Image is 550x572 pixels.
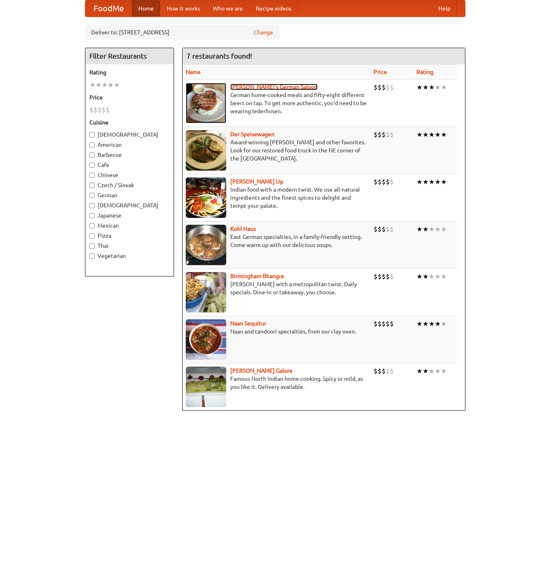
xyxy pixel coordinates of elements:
li: ★ [441,83,447,92]
a: [PERSON_NAME] Galore [230,367,293,374]
img: kohlhaus.jpg [186,225,226,265]
li: ★ [441,130,447,139]
li: ★ [423,367,429,376]
label: Japanese [89,211,170,220]
li: ★ [441,272,447,281]
li: $ [386,225,390,234]
a: Naan Sequitur [230,320,266,327]
li: ★ [423,130,429,139]
li: ★ [416,83,423,92]
label: Mexican [89,222,170,230]
li: ★ [429,225,435,234]
li: $ [390,225,394,234]
li: $ [378,319,382,328]
li: ★ [429,367,435,376]
img: currygalore.jpg [186,367,226,407]
li: $ [382,225,386,234]
input: Mexican [89,223,95,228]
li: $ [390,177,394,186]
label: Thai [89,242,170,250]
a: Price [374,69,387,75]
li: ★ [102,80,108,89]
li: ★ [423,225,429,234]
li: $ [374,319,378,328]
input: German [89,193,95,198]
li: ★ [114,80,120,89]
b: Kohl Haus [230,226,256,232]
li: ★ [441,225,447,234]
li: ★ [416,225,423,234]
li: $ [390,130,394,139]
li: $ [374,130,378,139]
li: $ [93,106,98,114]
li: $ [378,272,382,281]
li: ★ [435,367,441,376]
p: East German specialties, in a family-friendly setting. Come warm up with our delicious soups. [186,233,367,249]
label: American [89,141,170,149]
li: $ [382,367,386,376]
label: [DEMOGRAPHIC_DATA] [89,131,170,139]
label: Chinese [89,171,170,179]
li: $ [378,367,382,376]
b: Der Speisewagen [230,131,274,137]
li: $ [378,130,382,139]
li: $ [378,177,382,186]
li: ★ [423,272,429,281]
input: Czech / Slovak [89,183,95,188]
li: ★ [441,367,447,376]
li: $ [89,106,93,114]
li: $ [382,177,386,186]
a: Name [186,69,201,75]
li: ★ [435,225,441,234]
li: ★ [416,367,423,376]
h5: Price [89,93,170,101]
img: speisewagen.jpg [186,130,226,171]
li: $ [390,367,394,376]
a: [PERSON_NAME]'s German Saloon [230,84,318,90]
input: Vegetarian [89,253,95,259]
div: Deliver to: [STREET_ADDRESS] [85,25,279,40]
li: ★ [429,272,435,281]
label: [DEMOGRAPHIC_DATA] [89,201,170,209]
input: Chinese [89,173,95,178]
li: $ [386,367,390,376]
input: Japanese [89,213,95,218]
li: ★ [435,177,441,186]
li: $ [386,83,390,92]
ng-pluralize: 7 restaurants found! [187,52,252,60]
p: Naan and tandoori specialties, from our clay oven. [186,327,367,336]
input: Cafe [89,163,95,168]
p: [PERSON_NAME] with a metropolitan twist. Daily specials. Dine-in or takeaway, you choose. [186,280,367,296]
li: $ [102,106,106,114]
img: esthers.jpg [186,83,226,123]
a: Birmingham Bhangra [230,273,284,279]
li: ★ [96,80,102,89]
li: $ [374,177,378,186]
li: $ [390,272,394,281]
p: Award-winning [PERSON_NAME] and other favorites. Look for our restored food truck in the NE corne... [186,138,367,163]
p: German home-cooked meals and fifty-eight different beers on tap. To get more authentic, you'd nee... [186,91,367,115]
li: $ [382,83,386,92]
li: ★ [435,319,441,328]
li: ★ [441,177,447,186]
label: German [89,191,170,199]
label: Pizza [89,232,170,240]
li: ★ [416,130,423,139]
li: $ [382,272,386,281]
b: [PERSON_NAME] Up [230,178,283,185]
a: Home [132,0,160,17]
li: ★ [429,177,435,186]
li: $ [106,106,110,114]
li: ★ [429,319,435,328]
li: ★ [435,130,441,139]
li: $ [386,272,390,281]
p: Indian food with a modern twist. We use all-natural ingredients and the finest spices to delight ... [186,186,367,210]
h5: Rating [89,68,170,76]
a: Change [254,28,273,36]
input: [DEMOGRAPHIC_DATA] [89,132,95,137]
a: Who we are [206,0,249,17]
